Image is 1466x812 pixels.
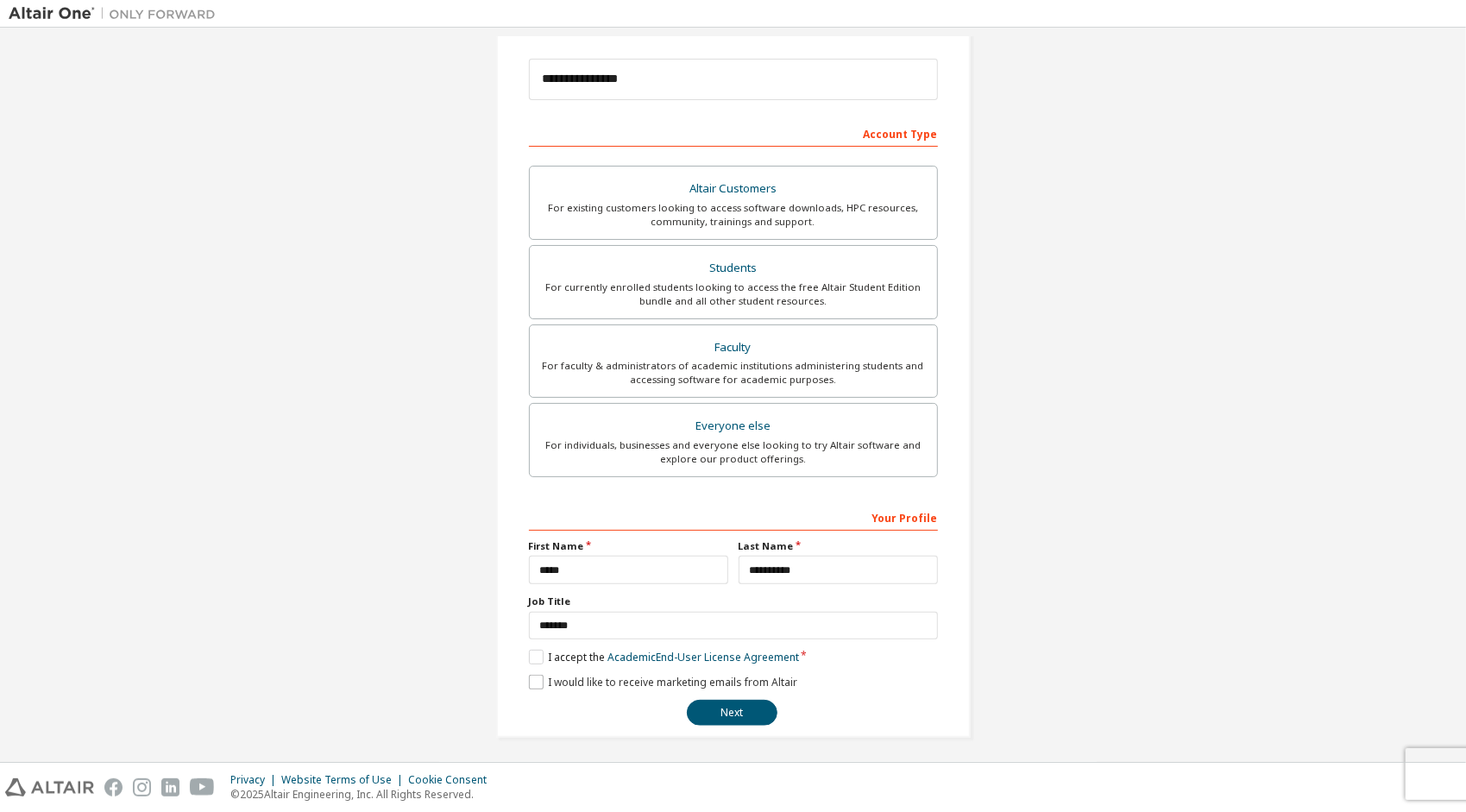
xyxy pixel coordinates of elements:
div: Privacy [230,773,281,787]
div: For faculty & administrators of academic institutions administering students and accessing softwa... [540,359,927,387]
a: Academic End-User License Agreement [607,650,799,664]
div: Students [540,256,927,280]
div: Faculty [540,336,927,360]
img: facebook.svg [104,778,123,796]
button: Next [687,700,777,726]
p: © 2025 Altair Engineering, Inc. All Rights Reserved. [230,787,497,802]
img: linkedin.svg [161,778,179,796]
div: Altair Customers [540,177,927,201]
label: Job Title [529,595,938,608]
div: For existing customers looking to access software downloads, HPC resources, community, trainings ... [540,201,927,229]
img: altair_logo.svg [5,778,94,796]
label: Last Name [739,539,938,553]
div: For currently enrolled students looking to access the free Altair Student Edition bundle and all ... [540,280,927,308]
div: For individuals, businesses and everyone else looking to try Altair software and explore our prod... [540,438,927,466]
img: Altair One [9,5,224,22]
div: Everyone else [540,414,927,438]
label: I would like to receive marketing emails from Altair [529,675,797,689]
div: Website Terms of Use [281,773,408,787]
div: Account Type [529,119,938,147]
label: I accept the [529,650,799,664]
label: First Name [529,539,728,553]
div: Cookie Consent [408,773,497,787]
img: instagram.svg [133,778,151,796]
img: youtube.svg [190,778,215,796]
div: Your Profile [529,503,938,531]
